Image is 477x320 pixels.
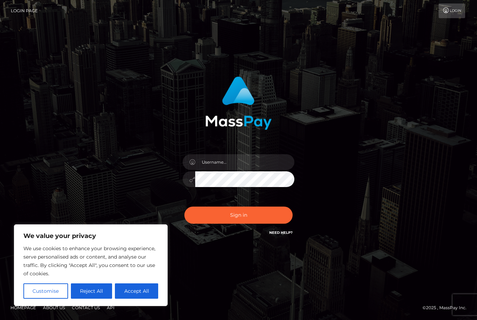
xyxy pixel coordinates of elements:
[269,230,293,235] a: Need Help?
[104,302,117,313] a: API
[8,302,39,313] a: Homepage
[184,207,293,224] button: Sign in
[23,283,68,299] button: Customise
[439,3,465,18] a: Login
[205,76,272,130] img: MassPay Login
[40,302,68,313] a: About Us
[69,302,103,313] a: Contact Us
[14,224,168,306] div: We value your privacy
[11,3,38,18] a: Login Page
[115,283,158,299] button: Accept All
[23,232,158,240] p: We value your privacy
[195,154,294,170] input: Username...
[423,304,472,312] div: © 2025 , MassPay Inc.
[23,244,158,278] p: We use cookies to enhance your browsing experience, serve personalised ads or content, and analys...
[71,283,112,299] button: Reject All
